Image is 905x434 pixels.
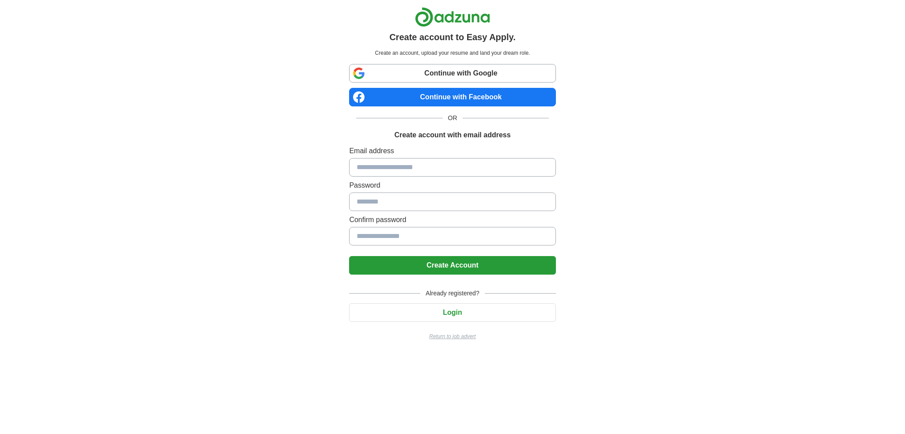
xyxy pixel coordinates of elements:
[349,303,555,322] button: Login
[349,309,555,316] a: Login
[349,215,555,225] label: Confirm password
[443,113,463,123] span: OR
[420,289,484,298] span: Already registered?
[351,49,554,57] p: Create an account, upload your resume and land your dream role.
[349,88,555,106] a: Continue with Facebook
[349,332,555,340] a: Return to job advert
[349,146,555,156] label: Email address
[415,7,490,27] img: Adzuna logo
[389,30,516,44] h1: Create account to Easy Apply.
[349,64,555,83] a: Continue with Google
[394,130,510,140] h1: Create account with email address
[349,180,555,191] label: Password
[349,256,555,275] button: Create Account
